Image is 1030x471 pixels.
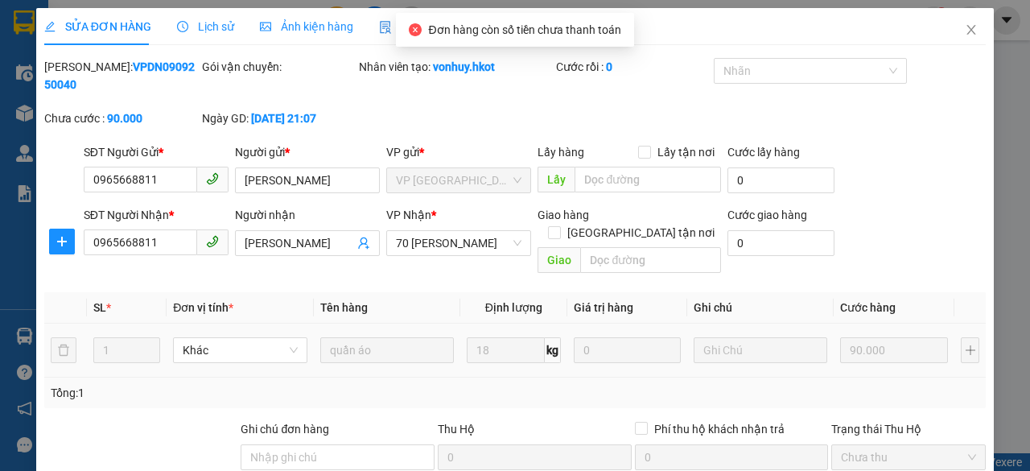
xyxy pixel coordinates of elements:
div: Gói vận chuyển: [202,58,356,76]
img: icon [379,21,392,34]
input: VD: Bàn, Ghế [320,337,454,363]
div: SĐT Người Gửi [84,143,229,161]
div: Người nhận [235,206,380,224]
span: close-circle [409,23,422,36]
span: Cước hàng [840,301,896,314]
div: [PERSON_NAME]: [44,58,199,93]
div: Chưa cước : [44,109,199,127]
div: VP gửi [386,143,531,161]
span: edit [44,21,56,32]
span: user-add [357,237,370,250]
input: Dọc đường [575,167,720,192]
input: Cước lấy hàng [727,167,834,193]
th: Ghi chú [687,292,834,324]
label: Ghi chú đơn hàng [241,423,329,436]
div: SĐT Người Nhận [84,206,229,224]
span: Giao [538,247,580,273]
div: Người gửi [235,143,380,161]
span: kg [545,337,561,363]
span: Giao hàng [538,209,589,221]
span: Định lượng [485,301,542,314]
span: Giá trị hàng [574,301,633,314]
b: vonhuy.hkot [433,60,495,73]
b: 0 [606,60,612,73]
span: Lấy tận nơi [651,143,721,161]
span: close [965,23,978,36]
span: phone [206,235,219,248]
b: [DATE] 21:07 [251,112,316,125]
span: Yêu cầu xuất hóa đơn điện tử [379,20,549,33]
input: Cước giao hàng [727,230,834,256]
span: Lấy [538,167,575,192]
span: SL [93,301,106,314]
input: Dọc đường [580,247,720,273]
span: Tên hàng [320,301,368,314]
div: Trạng thái Thu Hộ [831,420,986,438]
span: phone [206,172,219,185]
span: picture [260,21,271,32]
span: [GEOGRAPHIC_DATA] tận nơi [561,224,721,242]
span: Ảnh kiện hàng [260,20,353,33]
label: Cước lấy hàng [727,146,800,159]
span: Phí thu hộ khách nhận trả [648,420,791,438]
span: plus [50,235,74,248]
div: Nhân viên tạo: [359,58,553,76]
span: Lấy hàng [538,146,584,159]
button: Close [949,8,994,53]
button: plus [961,337,979,363]
div: Ngày GD: [202,109,356,127]
button: delete [51,337,76,363]
span: Đơn vị tính [173,301,233,314]
span: Lịch sử [177,20,234,33]
b: 90.000 [107,112,142,125]
input: 0 [574,337,681,363]
input: 0 [840,337,948,363]
span: 70 Nguyễn Hữu Huân [396,231,521,255]
div: Tổng: 1 [51,384,399,402]
div: Cước rồi : [556,58,711,76]
button: plus [49,229,75,254]
input: Ghi Chú [694,337,827,363]
span: VP Nhận [386,209,431,221]
span: Chưa thu [841,445,976,469]
span: clock-circle [177,21,188,32]
input: Ghi chú đơn hàng [241,444,435,470]
span: Khác [183,338,297,362]
span: Đơn hàng còn số tiền chưa thanh toán [428,23,620,36]
label: Cước giao hàng [727,209,807,221]
span: SỬA ĐƠN HÀNG [44,20,151,33]
span: Thu Hộ [438,423,475,436]
span: VP Đà Nẵng [396,168,521,192]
